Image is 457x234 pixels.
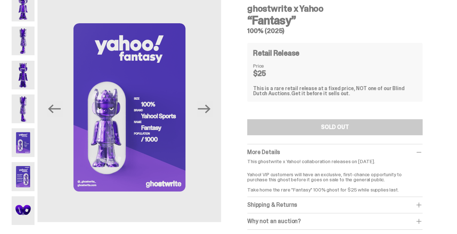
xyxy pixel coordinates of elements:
[12,128,35,157] img: Yahoo-HG---5.png
[253,63,289,68] dt: Price
[12,94,35,123] img: Yahoo-HG---4.png
[12,27,35,55] img: Yahoo-HG---2.png
[247,28,422,34] h5: 100% (2025)
[247,167,422,192] p: Yahoo! VIP customers will have an exclusive, first-chance opportunity to purchase this ghost befo...
[253,86,417,96] div: This is a rare retail release at a fixed price, NOT one of our Blind Dutch Auctions.
[12,162,35,191] img: Yahoo-HG---6.png
[247,201,422,209] div: Shipping & Returns
[247,159,422,164] p: This ghostwrite x Yahoo! collaboration releases on [DATE].
[196,101,212,117] button: Next
[247,15,422,26] h3: “Fantasy”
[291,90,350,97] span: Get it before it sells out.
[247,218,422,225] div: Why not an auction?
[12,61,35,89] img: Yahoo-HG---3.png
[253,49,299,57] h4: Retail Release
[253,70,289,77] dd: $25
[12,196,35,225] img: Yahoo-HG---7.png
[46,101,62,117] button: Previous
[321,124,349,130] div: SOLD OUT
[247,148,280,156] span: More Details
[247,119,422,135] button: SOLD OUT
[247,4,422,13] h4: ghostwrite x Yahoo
